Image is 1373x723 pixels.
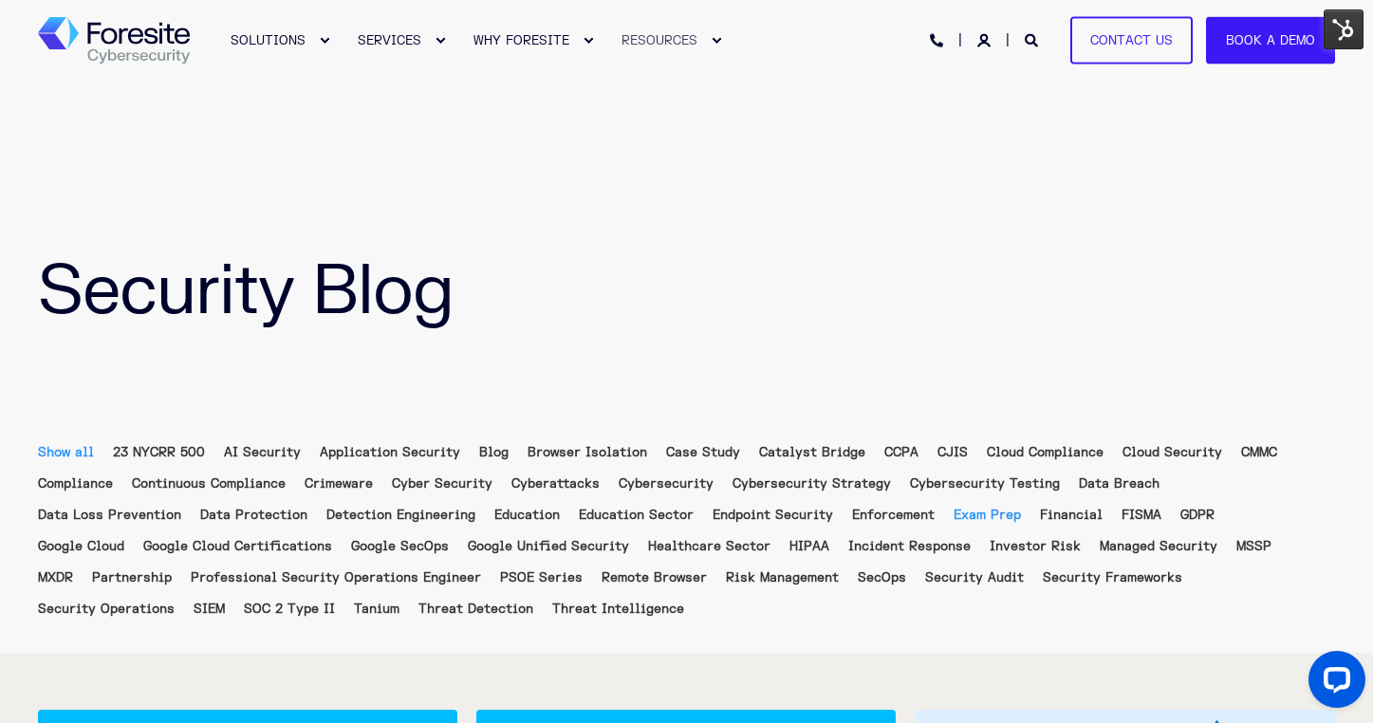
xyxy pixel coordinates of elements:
a: Cybersecurity Strategy [733,476,891,491]
iframe: LiveChat chat widget [1293,643,1373,723]
a: Data Protection [200,508,307,523]
span: RESOURCES [622,32,697,47]
a: Detection Engineering [326,508,475,523]
a: Endpoint Security [713,508,833,523]
a: Contact Us [1070,16,1193,65]
a: Google Cloud [38,539,124,554]
div: Expand SOLUTIONS [319,35,330,46]
a: Google Unified Security [468,539,629,554]
a: Security Frameworks [1043,570,1182,585]
a: Cloud Compliance [987,445,1104,460]
a: PSOE Series [500,570,583,585]
a: Investor Risk [990,539,1081,554]
a: Book a Demo [1206,16,1335,65]
a: 23 NYCRR 500 [113,445,205,460]
a: Cybersecurity Testing [910,476,1060,491]
a: HIPAA [789,539,829,554]
a: Incident Response [848,539,971,554]
a: Crimeware [305,476,373,491]
a: CMMC [1241,445,1277,460]
a: Tanium [354,602,399,617]
a: MXDR [38,570,73,585]
a: SecOps [858,570,906,585]
a: Cybersecurity [619,476,714,491]
a: AI Security [224,445,301,460]
a: Security Audit [925,570,1024,585]
span: Security Blog [38,248,454,335]
a: Threat Intelligence [552,602,684,617]
div: Expand WHY FORESITE [583,35,594,46]
a: SOC 2 Type II [244,602,335,617]
a: Google SecOps [351,539,449,554]
a: SIEM [194,602,225,617]
a: Cyberattacks [511,476,600,491]
a: GDPR [1180,508,1215,523]
a: Back to Home [38,17,190,65]
a: Security Operations [38,602,175,617]
a: Google Cloud Certifications [143,539,332,554]
a: Catalyst Bridge [759,445,865,460]
a: Education Sector [579,508,694,523]
a: Continuous Compliance [132,476,286,491]
a: Blog [479,445,509,460]
a: MSSP [1236,539,1271,554]
a: Show all [38,445,94,460]
img: HubSpot Tools Menu Toggle [1324,9,1364,49]
a: FISMA [1122,508,1161,523]
a: CJIS [937,445,968,460]
a: Data Breach [1079,476,1160,491]
span: SOLUTIONS [231,32,306,47]
a: Cyber Security [392,476,492,491]
a: Remote Browser [602,570,707,585]
a: Cloud Security [1123,445,1222,460]
a: Login [977,31,994,47]
a: Education [494,508,560,523]
a: Threat Detection [418,602,533,617]
a: Data Loss Prevention [38,508,181,523]
a: Financial [1040,508,1103,523]
a: Case Study [666,445,740,460]
a: Enforcement [852,508,935,523]
a: Partnership [92,570,172,585]
a: Risk Management [726,570,839,585]
div: Expand SERVICES [435,35,446,46]
img: Foresite logo, a hexagon shape of blues with a directional arrow to the right hand side, and the ... [38,17,190,65]
a: Compliance [38,476,113,491]
a: Professional Security Operations Engineer [191,570,481,585]
a: Browser Isolation [528,445,647,460]
span: WHY FORESITE [473,32,569,47]
a: Application Security [320,445,460,460]
a: Exam Prep [954,508,1021,523]
a: Managed Security [1100,539,1217,554]
a: CCPA [884,445,918,460]
a: Healthcare Sector [648,539,770,554]
div: Expand RESOURCES [711,35,722,46]
a: Open Search [1025,31,1042,47]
